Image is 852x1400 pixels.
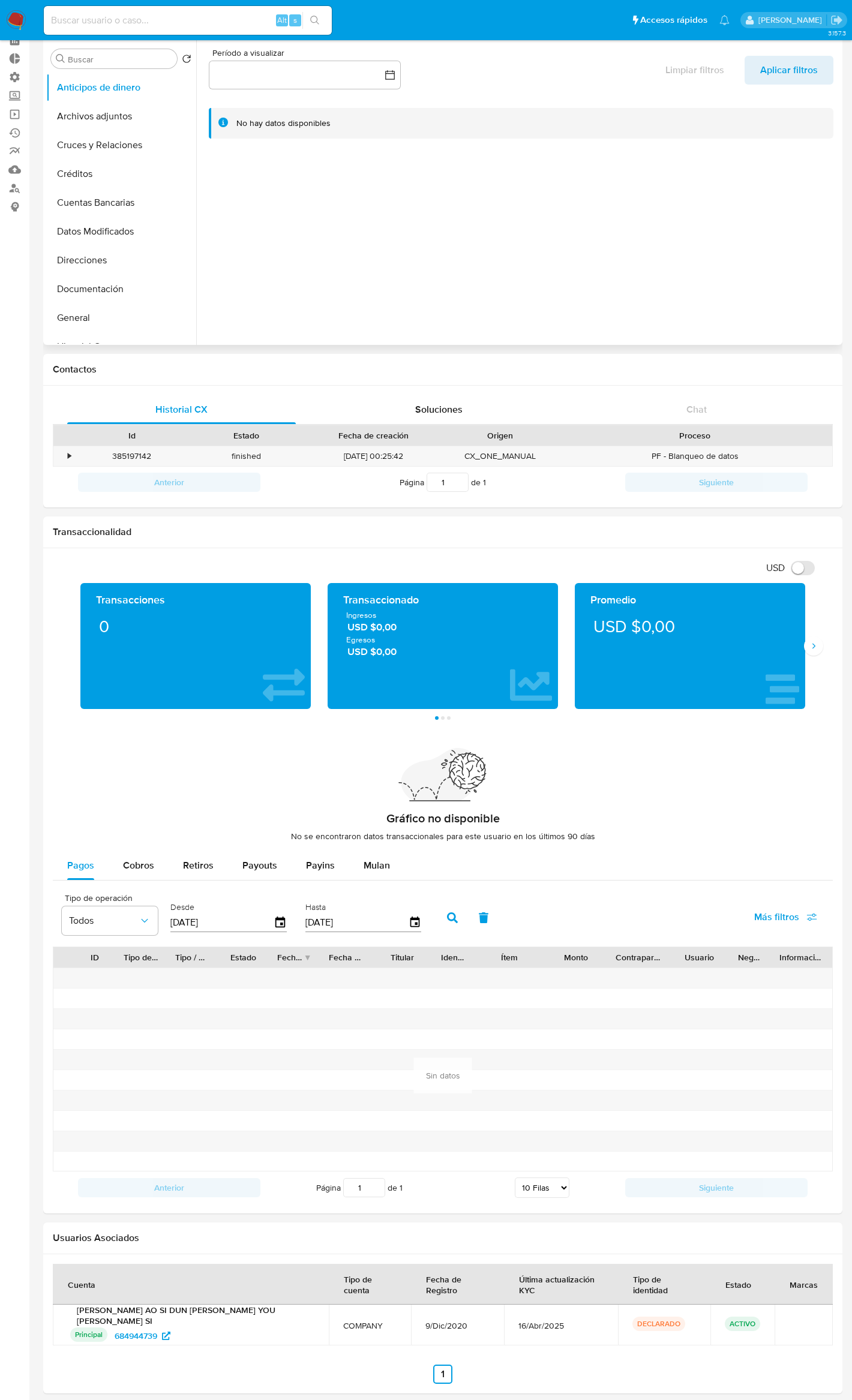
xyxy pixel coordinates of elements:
[686,402,707,416] span: Chat
[719,15,730,25] a: Notificaciones
[304,446,443,466] div: [DATE] 00:25:42
[625,473,808,492] button: Siguiente
[830,14,843,26] a: Salir
[828,28,846,38] span: 3.157.3
[44,13,332,28] input: Buscar usuario o caso...
[400,473,486,492] span: Página de
[53,363,833,375] h1: Contactos
[46,217,196,246] button: Datos Modificados
[566,429,824,441] div: Proceso
[83,429,181,441] div: Id
[277,14,287,26] span: Alt
[557,446,832,466] div: PF - Blanqueo de datos
[443,446,557,466] div: CX_ONE_MANUAL
[640,14,707,26] span: Accesos rápidos
[155,402,208,416] span: Historial CX
[46,332,196,361] button: Historial Casos
[46,131,196,160] button: Cruces y Relaciones
[483,476,486,488] span: 1
[312,429,434,441] div: Fecha de creación
[46,246,196,275] button: Direcciones
[68,450,71,462] div: •
[189,446,304,466] div: finished
[758,14,826,26] p: manuel.flocco@mercadolibre.com
[182,54,191,67] button: Volver al orden por defecto
[46,73,196,102] button: Anticipos de dinero
[293,14,297,26] span: s
[53,526,833,538] h1: Transaccionalidad
[74,446,189,466] div: 385197142
[78,473,260,492] button: Anterior
[46,188,196,217] button: Cuentas Bancarias
[46,304,196,332] button: General
[46,102,196,131] button: Archivos adjuntos
[46,275,196,304] button: Documentación
[68,54,172,65] input: Buscar
[415,402,463,416] span: Soluciones
[46,160,196,188] button: Créditos
[302,12,327,29] button: search-icon
[197,429,295,441] div: Estado
[451,429,549,441] div: Origen
[56,54,65,64] button: Buscar
[53,1232,833,1244] h2: Usuarios Asociados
